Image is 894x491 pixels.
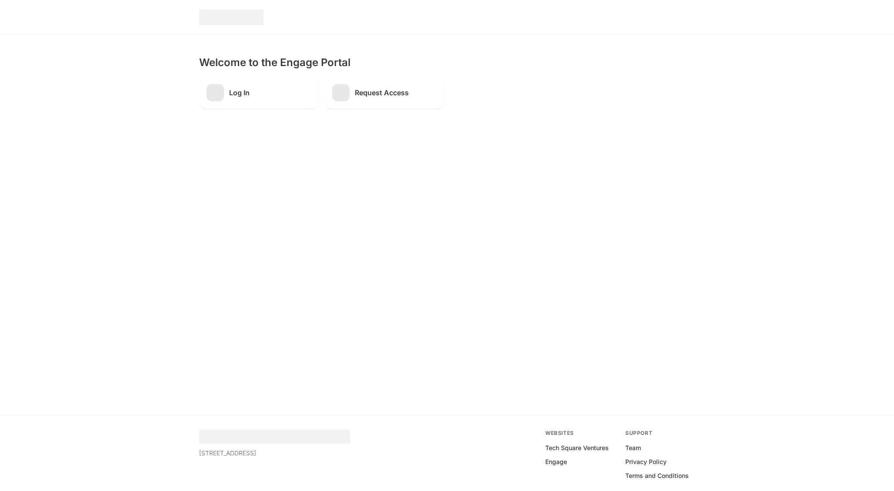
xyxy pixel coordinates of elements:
a: Team [625,444,641,452]
a: Log In [199,77,318,109]
a: Tech Square Ventures [545,444,609,452]
h2: Log In [229,88,310,97]
a: Engage [545,458,567,466]
a: Privacy Policy [625,458,667,466]
a: LinkedIn [199,468,206,475]
a: X (Twitter) [213,468,220,475]
h2: Welcome to the Engage Portal [199,56,695,70]
div: Websites [545,430,615,437]
ul: Social media [199,468,350,475]
div: Support [625,430,695,437]
a: Request Access [325,77,444,109]
h2: Request Access [355,88,436,97]
p: [STREET_ADDRESS] [199,449,350,458]
a: Terms and Conditions [625,471,689,480]
a: Instagram [227,468,234,475]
